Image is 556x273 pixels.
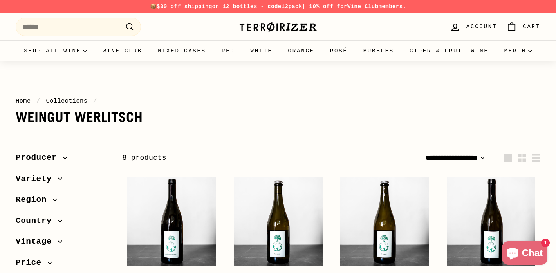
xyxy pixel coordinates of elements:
button: Variety [16,170,110,192]
p: 📦 on 12 bottles - code | 10% off for members. [16,2,540,11]
inbox-online-store-chat: Shopify online store chat [500,241,550,267]
button: Vintage [16,233,110,254]
span: Vintage [16,235,58,248]
a: Orange [280,40,322,61]
a: Wine Club [95,40,150,61]
div: 8 products [122,152,331,164]
a: Home [16,98,31,105]
a: Cart [502,15,545,38]
nav: breadcrumbs [16,96,540,106]
button: Region [16,191,110,212]
a: Wine Club [347,4,379,10]
a: Red [214,40,243,61]
button: Producer [16,149,110,170]
span: Country [16,214,58,228]
span: Cart [523,22,540,31]
a: Mixed Cases [150,40,214,61]
a: Rosé [322,40,356,61]
button: Country [16,212,110,233]
a: Bubbles [356,40,402,61]
a: Account [445,15,502,38]
summary: Merch [496,40,540,61]
a: Cider & Fruit Wine [402,40,496,61]
strong: 12pack [282,4,302,10]
span: $30 off shipping [157,4,212,10]
span: Variety [16,172,58,186]
span: / [91,98,99,105]
span: Region [16,193,52,206]
span: / [34,98,42,105]
span: Price [16,256,47,269]
a: White [243,40,280,61]
span: Producer [16,151,63,165]
summary: Shop all wine [16,40,95,61]
span: Account [466,22,497,31]
h1: Weingut Werlitsch [16,110,540,125]
a: Collections [46,98,87,105]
